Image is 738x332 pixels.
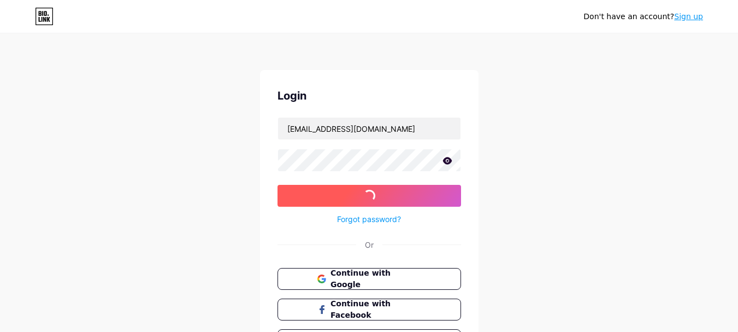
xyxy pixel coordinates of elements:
input: Username [278,118,460,139]
span: Continue with Google [330,267,421,290]
button: Continue with Google [278,268,461,290]
div: Login [278,88,461,104]
span: Continue with Facebook [330,298,421,321]
div: Don't have an account? [583,11,703,22]
button: Continue with Facebook [278,299,461,321]
a: Forgot password? [337,213,401,225]
a: Sign up [674,12,703,21]
div: Or [365,239,374,251]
